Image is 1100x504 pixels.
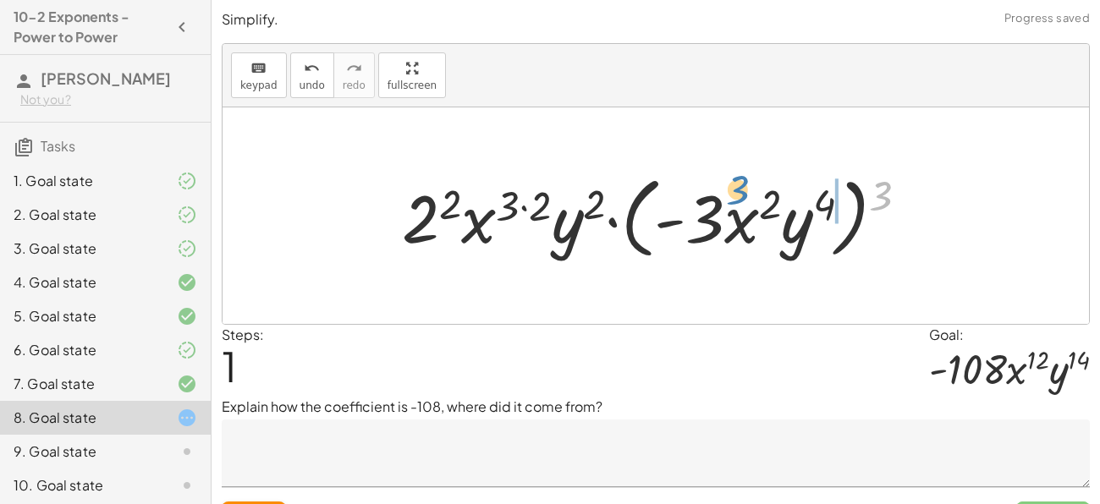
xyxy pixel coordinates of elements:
div: 1. Goal state [14,171,150,191]
i: Task finished and part of it marked as correct. [177,205,197,225]
i: Task finished and part of it marked as correct. [177,340,197,360]
i: keyboard [250,58,267,79]
p: Explain how the coefficient is -108, where did it come from? [222,397,1090,417]
div: 10. Goal state [14,475,150,496]
label: Steps: [222,326,264,343]
i: Task finished and correct. [177,306,197,326]
i: Task finished and part of it marked as correct. [177,171,197,191]
i: Task finished and correct. [177,374,197,394]
h4: 10-2 Exponents - Power to Power [14,7,167,47]
button: redoredo [333,52,375,98]
span: Progress saved [1004,10,1090,27]
button: keyboardkeypad [231,52,287,98]
button: undoundo [290,52,334,98]
span: redo [343,79,366,91]
i: Task finished and part of it marked as correct. [177,238,197,259]
i: Task started. [177,408,197,428]
span: undo [300,79,325,91]
span: keypad [240,79,278,91]
span: [PERSON_NAME] [41,68,171,88]
div: 9. Goal state [14,441,150,462]
div: 4. Goal state [14,272,150,293]
p: Simplify. [222,10,1090,30]
div: 5. Goal state [14,306,150,326]
span: Tasks [41,137,75,155]
i: Task finished and correct. [177,272,197,293]
span: fullscreen [388,79,437,91]
div: 3. Goal state [14,238,150,259]
div: Goal: [929,325,1090,345]
div: 7. Goal state [14,374,150,394]
button: fullscreen [378,52,446,98]
i: undo [304,58,320,79]
div: 8. Goal state [14,408,150,428]
div: 2. Goal state [14,205,150,225]
i: redo [346,58,362,79]
span: 1 [222,340,237,392]
div: Not you? [20,91,197,108]
div: 6. Goal state [14,340,150,360]
i: Task not started. [177,441,197,462]
i: Task not started. [177,475,197,496]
